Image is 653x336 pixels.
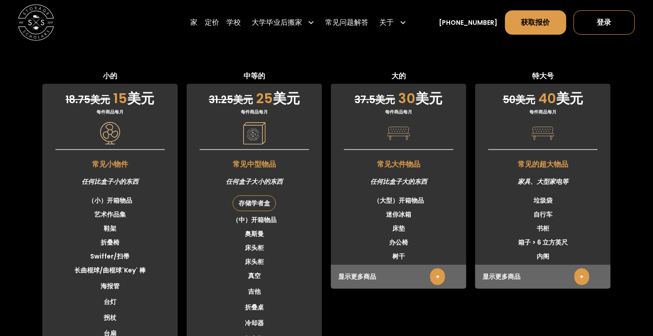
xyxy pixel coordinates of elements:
[376,10,410,35] div: 关于
[380,17,394,27] font: 关于
[430,268,445,285] a: +
[66,93,91,107] font: 18.75
[205,10,219,35] a: 定价
[245,243,264,252] font: 床头柜
[387,122,410,145] img: 定价类别图标
[74,266,146,275] font: 长曲棍球/曲棍球`Key` 棒
[532,122,554,145] img: 定价类别图标
[252,17,302,27] font: 大学毕业后搬家
[386,210,411,219] font: 迷你冰箱
[245,257,264,266] font: 床头柜
[355,93,376,107] font: 37.5
[439,18,498,27] a: [PHONE_NUMBER]
[391,71,406,81] font: 大的
[556,89,583,108] font: 美元
[521,17,550,27] font: 获取报价
[233,159,276,169] font: 常见中型物品
[94,210,126,219] font: 艺术作品集
[248,271,261,280] font: 真空
[101,282,120,291] font: 海报管
[101,238,120,247] font: 折叠椅
[537,224,549,233] font: 书柜
[392,252,405,261] font: 树干
[88,196,132,205] font: （小）开箱物品
[377,159,420,169] font: 常见大件物品
[190,17,198,27] font: 家
[226,17,241,27] font: 学校
[104,224,116,233] font: 鞋架
[91,93,110,107] font: 美元
[114,89,128,108] font: 15
[241,109,268,115] font: 每件商品每月
[533,196,552,205] font: 垃圾袋
[515,93,535,107] font: 美元
[580,272,584,281] font: +
[574,10,635,35] a: 登录
[104,297,116,306] font: 台灯
[103,71,117,81] font: 小的
[338,272,376,281] font: 显示更多商品
[370,177,427,186] font: 任何比盒子大的东西
[233,93,253,107] font: 美元
[532,71,554,81] font: 特大号
[518,159,568,169] font: 常见的超大物品
[538,89,556,108] font: 40
[104,313,116,322] font: 拐杖
[18,5,54,41] img: 存储学者主徽标
[226,10,241,35] a: 学校
[239,199,270,208] font: 存储学者盒
[97,109,124,115] font: 每件商品每月
[82,177,138,186] font: 任何比盒子小的东西
[232,215,276,224] font: （中）开箱物品
[505,10,566,35] a: 获取报价
[373,196,424,205] font: （大型）开箱物品
[529,109,556,115] font: 每件商品每月
[256,89,273,108] font: 25
[245,229,264,238] font: 奥斯曼
[326,10,369,35] a: 常见问题解答
[503,93,515,107] font: 50
[92,159,128,169] font: 常见小物件
[389,238,408,247] font: 办公椅
[483,272,520,281] font: 显示更多商品
[243,122,266,145] img: 定价类别图标
[575,268,589,285] a: +
[128,89,155,108] font: 美元
[376,93,395,107] font: 美元
[226,177,283,186] font: 任何盒子大小的东西
[597,17,612,27] font: 登录
[518,177,568,186] font: 家具、大型家电等
[399,89,416,108] font: 30
[248,287,261,296] font: 吉他
[533,210,552,219] font: 自行车
[245,318,264,327] font: 冷却器
[392,224,405,233] font: 床垫
[209,93,233,107] font: 31.25
[99,122,121,145] img: 定价类别图标
[416,89,443,108] font: 美元
[248,10,318,35] div: 大学毕业后搬家
[518,238,568,247] font: 箱子 > 6 立方英尺
[537,252,549,261] font: 内阁
[273,89,300,108] font: 美元
[91,252,130,261] font: Swiffer/扫帚
[244,71,265,81] font: 中等的
[190,10,198,35] a: 家
[205,17,219,27] font: 定价
[245,303,264,312] font: 折叠桌
[385,109,412,115] font: 每件商品每月
[436,272,440,281] font: +
[326,17,369,27] font: 常见问题解答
